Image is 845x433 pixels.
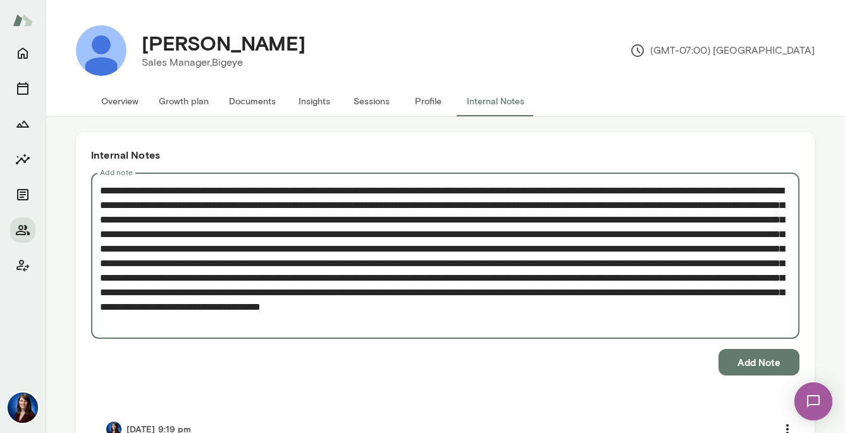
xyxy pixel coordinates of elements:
button: Growth plan [149,86,219,116]
button: Insights [286,86,343,116]
button: Add Note [719,349,799,375]
p: (GMT-07:00) [GEOGRAPHIC_DATA] [630,43,815,58]
h4: [PERSON_NAME] [142,31,305,55]
button: Sessions [343,86,400,116]
button: Home [10,40,35,66]
button: Overview [91,86,149,116]
button: Growth Plan [10,111,35,137]
p: Sales Manager, Bigeye [142,55,305,70]
img: Kyle Eligio [76,25,126,76]
button: Profile [400,86,457,116]
button: Documents [10,182,35,207]
label: Add note [100,167,133,178]
img: Mento [13,8,33,32]
button: Sessions [10,76,35,101]
button: Client app [10,253,35,278]
button: Members [10,217,35,243]
img: Julie Rollauer [8,393,38,423]
button: Documents [219,86,286,116]
h6: Internal Notes [91,147,799,162]
button: Insights [10,147,35,172]
button: Internal Notes [457,86,534,116]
